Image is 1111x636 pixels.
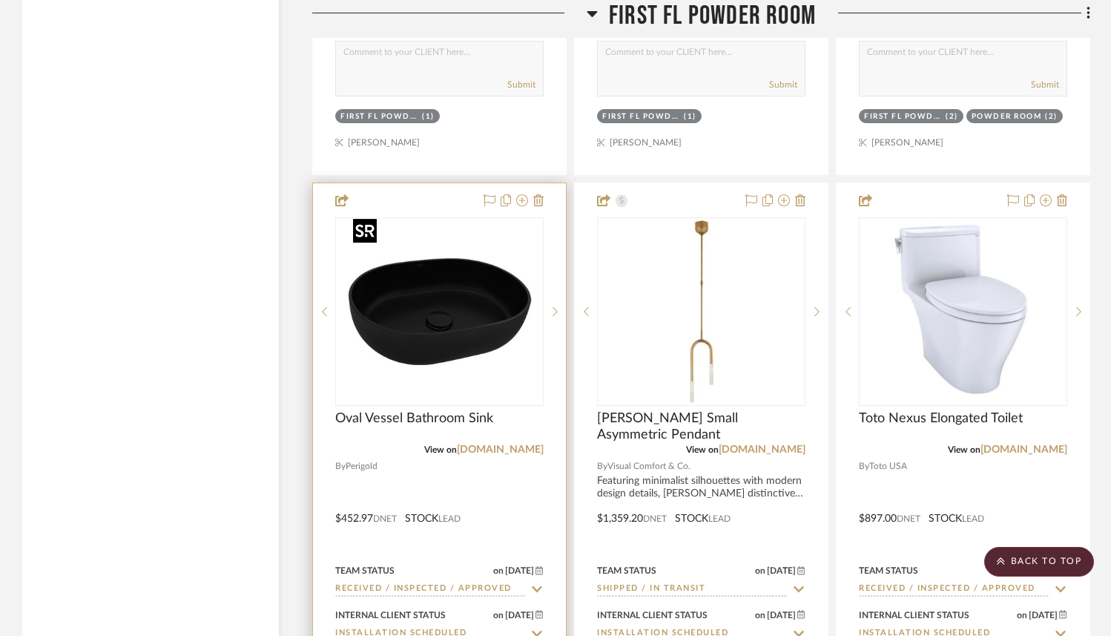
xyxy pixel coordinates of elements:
span: [PERSON_NAME] Small Asymmetric Pendant [597,410,805,443]
span: on [493,611,504,620]
span: Toto USA [869,459,907,473]
a: [DOMAIN_NAME] [457,445,544,455]
input: Type to Search… [859,583,1049,597]
span: Toto Nexus Elongated Toilet [859,410,1023,427]
img: Rousseau Small Asymmetric Pendant [609,219,794,404]
div: First Fl Powder Room [864,111,942,122]
div: (1) [422,111,435,122]
span: on [755,611,765,620]
span: [DATE] [1027,610,1059,620]
span: By [335,459,346,473]
button: Submit [769,78,797,91]
scroll-to-top-button: BACK TO TOP [984,547,1094,577]
span: [DATE] [765,610,797,620]
button: Submit [507,78,535,91]
span: Oval Vessel Bathroom Sink [335,410,493,427]
a: [DOMAIN_NAME] [719,445,805,455]
img: Oval Vessel Bathroom Sink [347,219,533,404]
div: Internal Client Status [335,609,446,622]
span: By [597,459,607,473]
span: Perigold [346,459,378,473]
input: Type to Search… [335,583,526,597]
div: First Fl Powder Room [602,111,680,122]
span: [DATE] [504,610,535,620]
span: [DATE] [504,565,535,576]
span: View on [948,445,980,454]
div: 0 [336,218,543,405]
div: First Fl Powder Room [340,111,418,122]
span: View on [424,445,457,454]
div: (2) [946,111,958,122]
span: Visual Comfort & Co. [607,459,690,473]
a: [DOMAIN_NAME] [980,445,1067,455]
div: Team Status [597,564,656,577]
span: By [859,459,869,473]
div: Powder Room [972,111,1042,122]
span: on [755,566,765,575]
div: (1) [684,111,696,122]
div: Internal Client Status [597,609,708,622]
img: Toto Nexus Elongated Toilet [871,219,1056,404]
span: View on [686,445,719,454]
span: on [493,566,504,575]
button: Submit [1031,78,1059,91]
div: Team Status [335,564,395,577]
span: on [1017,611,1027,620]
div: (2) [1045,111,1058,122]
span: [DATE] [765,565,797,576]
input: Type to Search… [597,583,788,597]
div: Team Status [859,564,918,577]
div: Internal Client Status [859,609,969,622]
div: 0 [598,218,805,405]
